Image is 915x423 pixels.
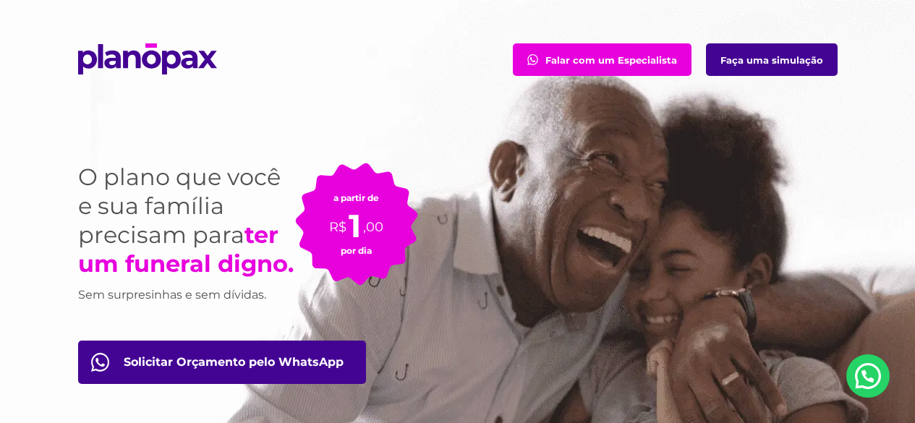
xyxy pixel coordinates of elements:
strong: ter um funeral digno. [78,221,294,278]
a: Orçamento pelo WhatsApp btn-orcamento [78,341,366,384]
a: Nosso Whatsapp [846,354,890,398]
h1: O plano que você e sua família precisam para [78,163,295,278]
small: por dia [341,245,372,256]
p: R$ ,00 [329,203,383,236]
a: Falar com um Especialista [513,43,691,76]
img: fale com consultor [527,54,538,65]
span: 1 [349,206,361,245]
h3: Sem surpresinhas e sem dívidas. [78,286,295,304]
img: planopax [78,43,217,74]
small: a partir de [333,192,379,203]
a: Faça uma simulação [706,43,838,76]
img: fale com consultor [91,353,109,372]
